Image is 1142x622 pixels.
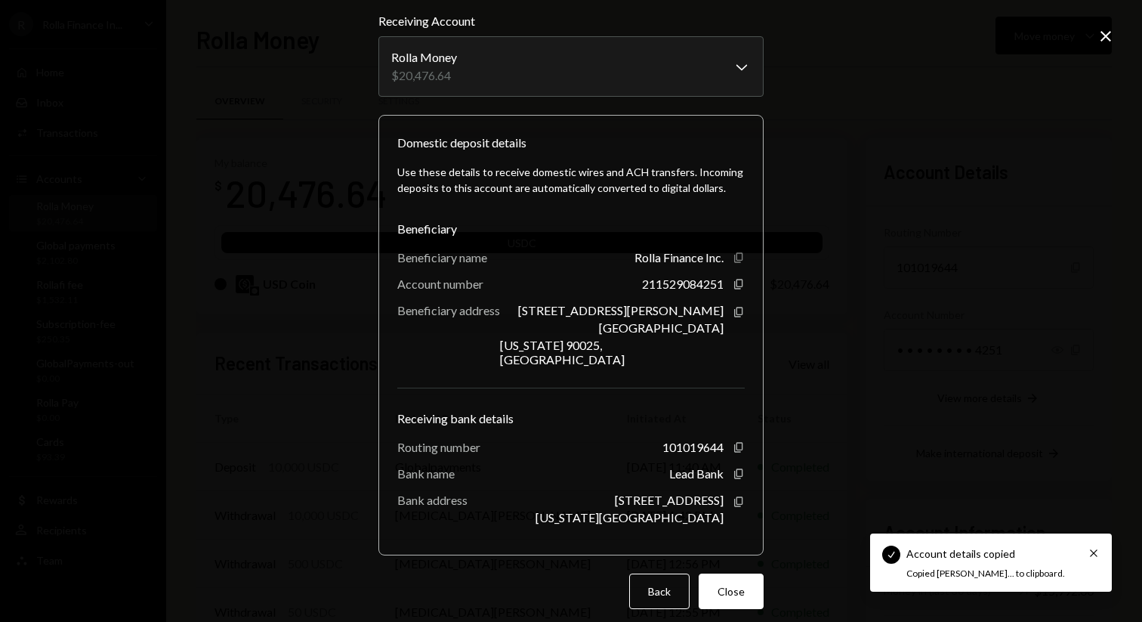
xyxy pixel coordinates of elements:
button: Back [629,574,690,609]
div: Account details copied [906,546,1015,562]
div: Bank name [397,466,455,481]
div: Rolla Finance Inc. [634,250,724,265]
div: 101019644 [662,440,724,454]
div: Use these details to receive domestic wires and ACH transfers. Incoming deposits to this account ... [397,164,745,196]
div: [US_STATE][GEOGRAPHIC_DATA] [536,510,724,525]
div: Beneficiary name [397,250,487,265]
div: Copied [PERSON_NAME]... to clipboard. [906,568,1066,580]
div: [US_STATE] 90025, [GEOGRAPHIC_DATA] [500,338,724,367]
label: Receiving Account [378,12,764,30]
div: Lead Bank [669,466,724,481]
button: Close [699,574,764,609]
div: Receiving bank details [397,410,745,428]
button: Receiving Account [378,36,764,97]
div: Beneficiary address [397,303,500,317]
div: Routing number [397,440,480,454]
div: [GEOGRAPHIC_DATA] [599,320,724,335]
div: 211529084251 [642,277,724,291]
div: Bank address [397,493,468,507]
div: Domestic deposit details [397,134,526,152]
div: [STREET_ADDRESS][PERSON_NAME] [518,303,724,317]
div: Account number [397,277,483,291]
div: [STREET_ADDRESS] [615,493,724,507]
div: Beneficiary [397,220,745,238]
